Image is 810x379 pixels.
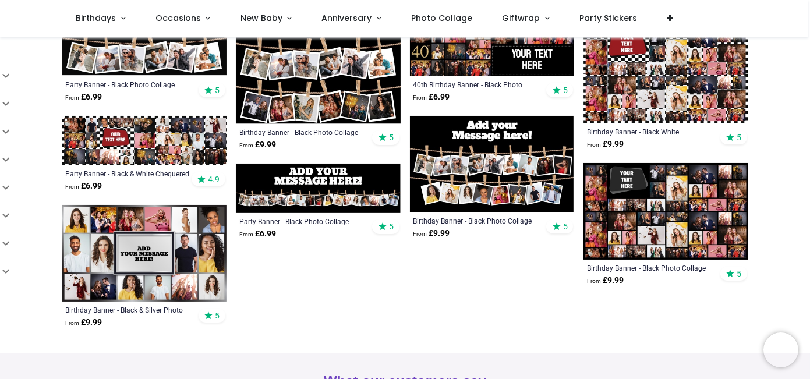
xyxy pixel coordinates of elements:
[215,85,220,95] span: 5
[502,12,540,24] span: Giftwrap
[236,27,401,124] img: Personalised Birthday Backdrop Banner - Black Photo Collage - 12 Photo Upload
[62,116,227,165] img: Personalised Party Banner - Black & White Chequered Photo Collage - 30 Photos
[65,180,102,192] strong: £ 6.99
[413,228,450,239] strong: £ 9.99
[321,12,372,24] span: Anniversary
[65,169,192,178] a: Party Banner - Black & White Chequered Photo Collage
[413,94,427,101] span: From
[410,116,575,212] img: Personalised Birthday Backdrop Banner - Black Photo Collage - 17 Photo Upload
[65,183,79,190] span: From
[763,332,798,367] iframe: Brevo live chat
[215,310,220,321] span: 5
[239,231,253,238] span: From
[208,174,220,185] span: 4.9
[587,127,713,136] a: Birthday Banner - Black White Chequered Photo Collage
[236,164,401,213] img: Personalised Party Banner - Black Photo Collage - 17 Photo Upload
[240,12,282,24] span: New Baby
[583,27,748,123] img: Personalised Birthday Backdrop Banner - Black White Chequered Photo Collage - 48 Photo
[411,12,472,24] span: Photo Collage
[65,80,192,89] a: Party Banner - Black Photo Collage
[239,228,276,240] strong: £ 6.99
[587,275,624,286] strong: £ 9.99
[583,163,748,260] img: Personalised Birthday Backdrop Banner - Black Photo Collage - Add Text & 48 Photo
[413,216,540,225] a: Birthday Banner - Black Photo Collage
[737,132,741,143] span: 5
[65,94,79,101] span: From
[65,305,192,314] a: Birthday Banner - Black & Silver Photo Collage
[737,268,741,279] span: 5
[62,27,227,76] img: Personalised Party Banner - Black Photo Collage - 6 Photo Upload
[579,12,637,24] span: Party Stickers
[62,205,227,302] img: Personalised Birthday Backdrop Banner - Black & Silver Photo Collage - 16 Photo Upload
[239,142,253,148] span: From
[587,139,624,150] strong: £ 9.99
[563,221,568,232] span: 5
[155,12,201,24] span: Occasions
[587,141,601,148] span: From
[65,91,102,103] strong: £ 6.99
[587,278,601,284] span: From
[239,217,366,226] a: Party Banner - Black Photo Collage
[587,263,713,272] a: Birthday Banner - Black Photo Collage
[76,12,116,24] span: Birthdays
[563,85,568,95] span: 5
[239,139,276,151] strong: £ 9.99
[65,317,102,328] strong: £ 9.99
[410,27,575,76] img: Personalised 40th Birthday Banner - Black Photo Collage - Custom Text & 17 Photo Upload
[65,320,79,326] span: From
[413,231,427,237] span: From
[413,91,450,103] strong: £ 6.99
[389,221,394,232] span: 5
[389,132,394,143] span: 5
[239,127,366,137] a: Birthday Banner - Black Photo Collage
[413,80,540,89] a: 40th Birthday Banner - Black Photo Collage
